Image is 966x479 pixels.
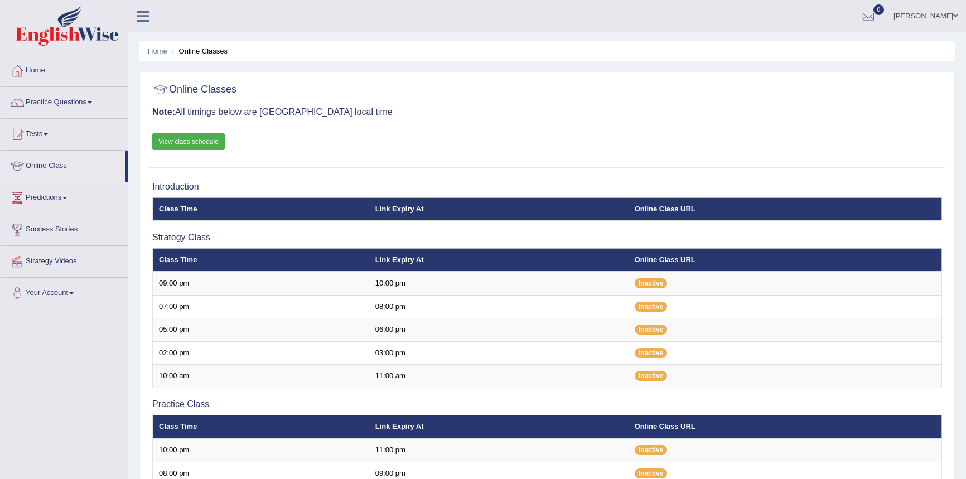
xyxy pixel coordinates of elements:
[369,248,629,272] th: Link Expiry At
[1,151,125,178] a: Online Class
[148,47,167,55] a: Home
[369,197,629,221] th: Link Expiry At
[369,318,629,342] td: 06:00 pm
[369,295,629,318] td: 08:00 pm
[629,248,942,272] th: Online Class URL
[1,278,128,306] a: Your Account
[635,325,668,335] span: Inactive
[635,468,668,478] span: Inactive
[1,214,128,242] a: Success Stories
[152,233,942,243] h3: Strategy Class
[635,348,668,358] span: Inactive
[153,272,369,295] td: 09:00 pm
[152,81,236,98] h2: Online Classes
[369,415,629,438] th: Link Expiry At
[1,55,128,83] a: Home
[635,278,668,288] span: Inactive
[153,318,369,342] td: 05:00 pm
[369,365,629,388] td: 11:00 am
[1,87,128,115] a: Practice Questions
[153,248,369,272] th: Class Time
[152,107,175,117] b: Note:
[369,438,629,462] td: 11:00 pm
[635,302,668,312] span: Inactive
[152,399,942,409] h3: Practice Class
[635,371,668,381] span: Inactive
[153,438,369,462] td: 10:00 pm
[152,107,942,117] h3: All timings below are [GEOGRAPHIC_DATA] local time
[153,197,369,221] th: Class Time
[1,182,128,210] a: Predictions
[152,182,942,192] h3: Introduction
[1,246,128,274] a: Strategy Videos
[153,365,369,388] td: 10:00 am
[369,272,629,295] td: 10:00 pm
[153,295,369,318] td: 07:00 pm
[153,341,369,365] td: 02:00 pm
[153,415,369,438] th: Class Time
[1,119,128,147] a: Tests
[152,133,225,150] a: View class schedule
[629,197,942,221] th: Online Class URL
[629,415,942,438] th: Online Class URL
[169,46,228,56] li: Online Classes
[369,341,629,365] td: 03:00 pm
[873,4,885,15] span: 0
[635,445,668,455] span: Inactive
